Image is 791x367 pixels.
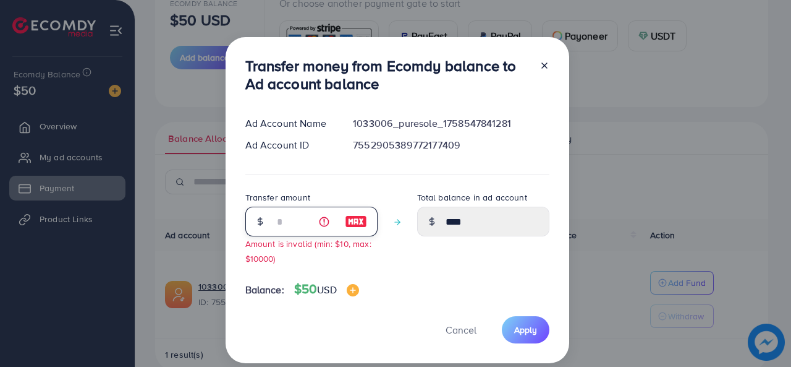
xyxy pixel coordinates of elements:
span: Cancel [446,323,476,337]
div: 7552905389772177409 [343,138,559,152]
label: Total balance in ad account [417,191,527,204]
div: Ad Account Name [235,116,344,131]
span: Balance: [245,283,284,297]
span: Apply [514,324,537,336]
h3: Transfer money from Ecomdy balance to Ad account balance [245,57,530,93]
div: Ad Account ID [235,138,344,152]
button: Apply [502,316,549,343]
label: Transfer amount [245,191,310,204]
small: Amount is invalid (min: $10, max: $10000) [245,238,371,264]
button: Cancel [430,316,492,343]
img: image [345,214,367,229]
img: image [347,284,359,296]
h4: $50 [294,282,359,297]
span: USD [317,283,336,296]
div: 1033006_puresole_1758547841281 [343,116,559,131]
